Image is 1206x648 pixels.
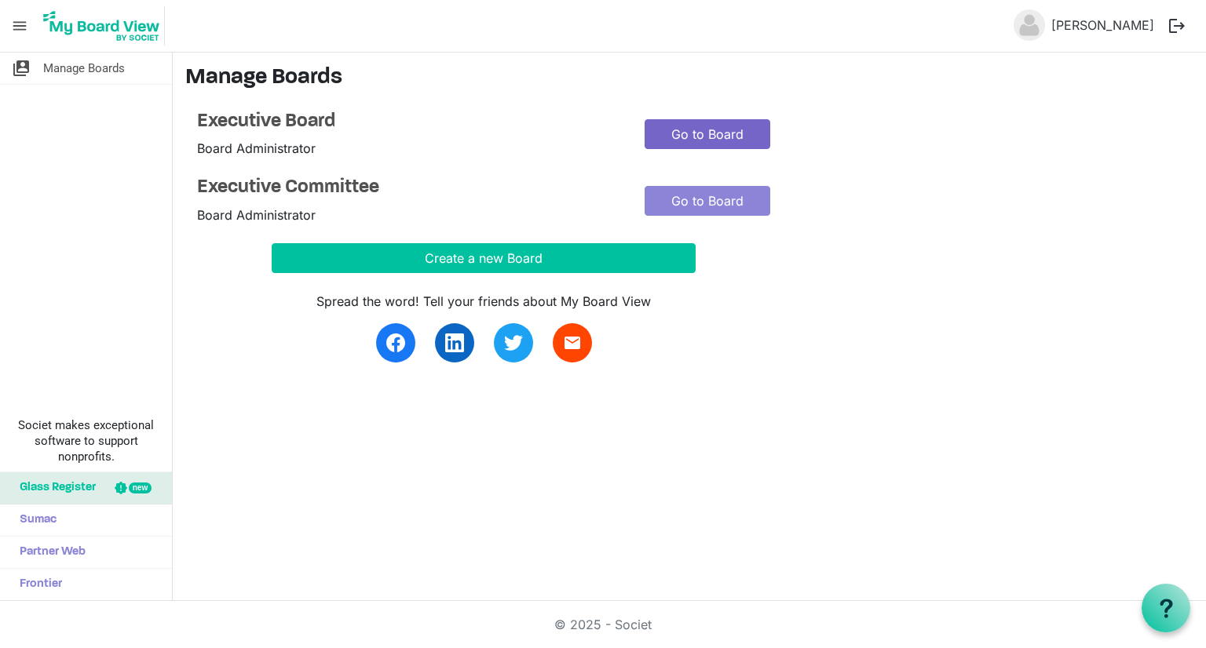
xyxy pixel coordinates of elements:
[645,119,770,149] a: Go to Board
[7,417,165,464] span: Societ makes exceptional software to support nonprofits.
[43,53,125,84] span: Manage Boards
[197,111,621,133] a: Executive Board
[645,186,770,216] a: Go to Board
[38,6,165,46] img: My Board View Logo
[12,569,62,600] span: Frontier
[563,333,582,352] span: email
[12,504,57,536] span: Sumac
[12,472,96,504] span: Glass Register
[553,323,592,362] a: email
[1160,9,1193,42] button: logout
[1045,9,1160,41] a: [PERSON_NAME]
[197,140,316,156] span: Board Administrator
[445,333,464,352] img: linkedin.svg
[5,11,35,41] span: menu
[272,292,696,311] div: Spread the word! Tell your friends about My Board View
[197,177,621,199] a: Executive Committee
[386,333,405,352] img: facebook.svg
[1014,9,1045,41] img: no-profile-picture.svg
[12,537,86,568] span: Partner Web
[38,6,171,46] a: My Board View Logo
[504,333,523,352] img: twitter.svg
[185,65,1193,92] h3: Manage Boards
[12,53,31,84] span: switch_account
[554,617,652,632] a: © 2025 - Societ
[129,482,152,493] div: new
[272,243,696,273] button: Create a new Board
[197,207,316,223] span: Board Administrator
